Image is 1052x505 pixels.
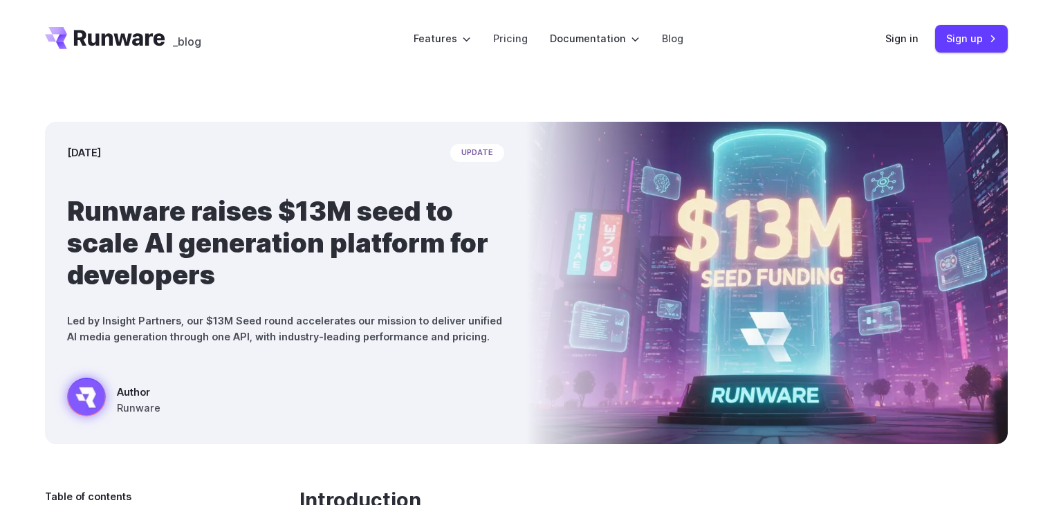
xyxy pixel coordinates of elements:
span: Table of contents [45,488,131,504]
a: _blog [173,27,201,49]
a: Futuristic city scene with neon lights showing Runware announcement of $13M seed funding in large... [67,378,160,422]
a: Go to / [45,27,165,49]
p: Led by Insight Partners, our $13M Seed round accelerates our mission to deliver unified AI media ... [67,313,504,345]
a: Sign in [885,30,919,46]
label: Features [414,30,471,46]
label: Documentation [550,30,640,46]
span: update [450,144,504,162]
span: Runware [117,400,160,416]
span: Author [117,384,160,400]
time: [DATE] [67,145,101,160]
img: Futuristic city scene with neon lights showing Runware announcement of $13M seed funding in large... [526,122,1008,444]
a: Pricing [493,30,528,46]
h1: Runware raises $13M seed to scale AI generation platform for developers [67,195,504,291]
span: _blog [173,36,201,47]
a: Sign up [935,25,1008,52]
a: Blog [662,30,683,46]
